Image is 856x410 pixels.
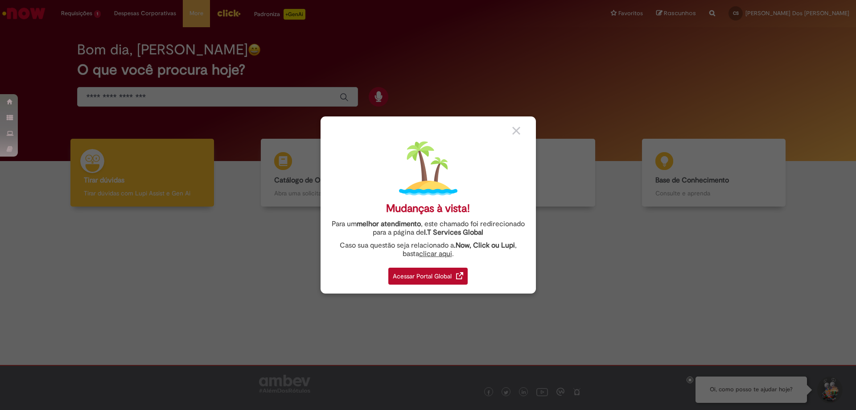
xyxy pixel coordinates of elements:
img: close_button_grey.png [512,127,520,135]
a: Acessar Portal Global [388,263,468,285]
a: clicar aqui [419,244,452,258]
strong: .Now, Click ou Lupi [454,241,515,250]
img: redirect_link.png [456,272,463,279]
img: island.png [399,139,457,198]
div: Mudanças à vista! [386,202,470,215]
div: Caso sua questão seja relacionado a , basta . [327,241,529,258]
div: Acessar Portal Global [388,268,468,285]
div: Para um , este chamado foi redirecionado para a página de [327,220,529,237]
a: I.T Services Global [424,223,483,237]
strong: melhor atendimento [357,219,421,228]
